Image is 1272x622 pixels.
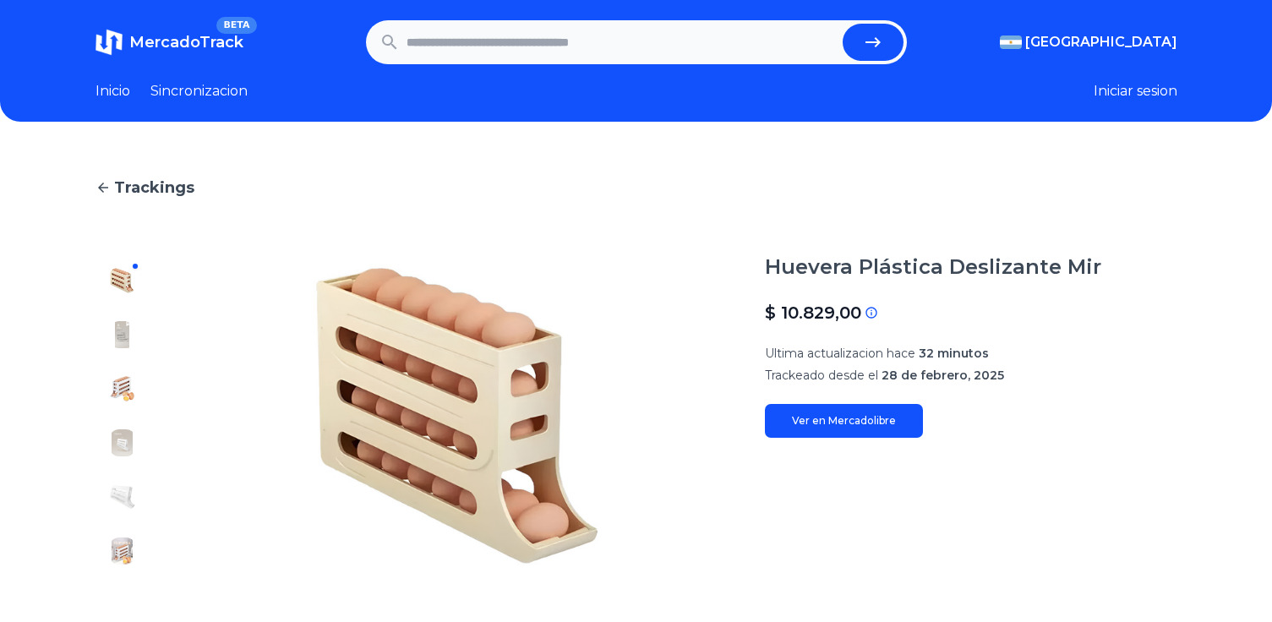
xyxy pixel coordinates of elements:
img: Argentina [1000,35,1022,49]
button: Iniciar sesion [1094,81,1177,101]
span: 32 minutos [919,346,989,361]
a: Ver en Mercadolibre [765,404,923,438]
img: Huevera Plástica Deslizante Mir [109,429,136,456]
img: Huevera Plástica Deslizante Mir [183,254,731,578]
p: $ 10.829,00 [765,301,861,325]
span: Ultima actualizacion hace [765,346,915,361]
a: MercadoTrackBETA [96,29,243,56]
span: 28 de febrero, 2025 [882,368,1004,383]
img: Huevera Plástica Deslizante Mir [109,483,136,510]
span: Trackeado desde el [765,368,878,383]
span: [GEOGRAPHIC_DATA] [1025,32,1177,52]
img: Huevera Plástica Deslizante Mir [109,267,136,294]
button: [GEOGRAPHIC_DATA] [1000,32,1177,52]
h1: Huevera Plástica Deslizante Mir [765,254,1101,281]
a: Inicio [96,81,130,101]
img: MercadoTrack [96,29,123,56]
a: Trackings [96,176,1177,199]
img: Huevera Plástica Deslizante Mir [109,321,136,348]
span: Trackings [114,176,194,199]
a: Sincronizacion [150,81,248,101]
span: MercadoTrack [129,33,243,52]
span: BETA [216,17,256,34]
img: Huevera Plástica Deslizante Mir [109,537,136,565]
img: Huevera Plástica Deslizante Mir [109,375,136,402]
